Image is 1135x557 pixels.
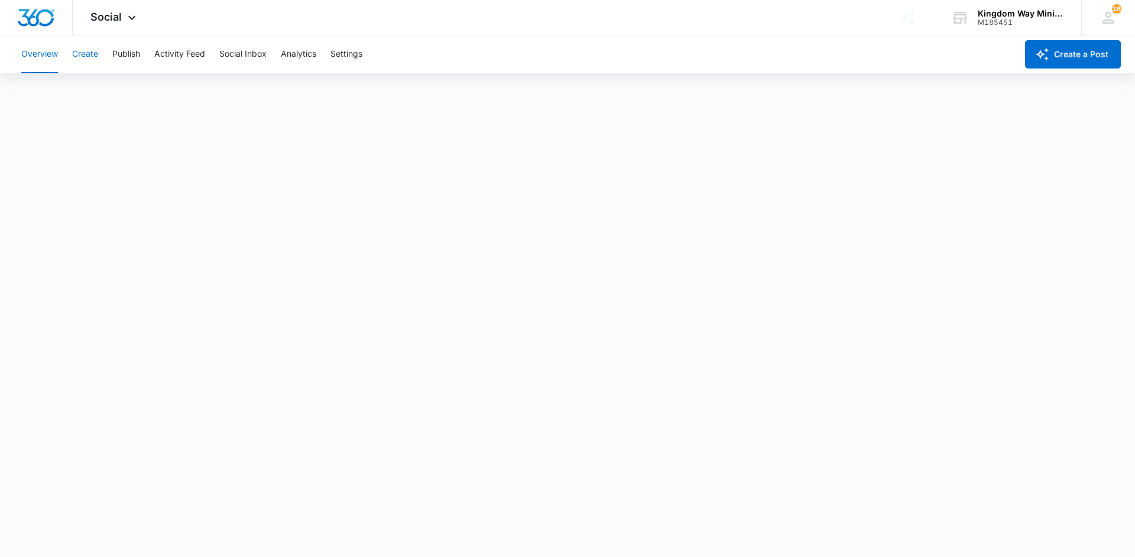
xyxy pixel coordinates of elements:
[281,35,316,73] button: Analytics
[1112,4,1121,14] div: notifications count
[72,35,98,73] button: Create
[154,35,205,73] button: Activity Feed
[1112,4,1121,14] span: 16
[90,11,122,23] span: Social
[21,35,58,73] button: Overview
[978,18,1064,27] div: account id
[978,9,1064,18] div: account name
[1025,40,1121,69] button: Create a Post
[330,35,362,73] button: Settings
[112,35,140,73] button: Publish
[219,35,267,73] button: Social Inbox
